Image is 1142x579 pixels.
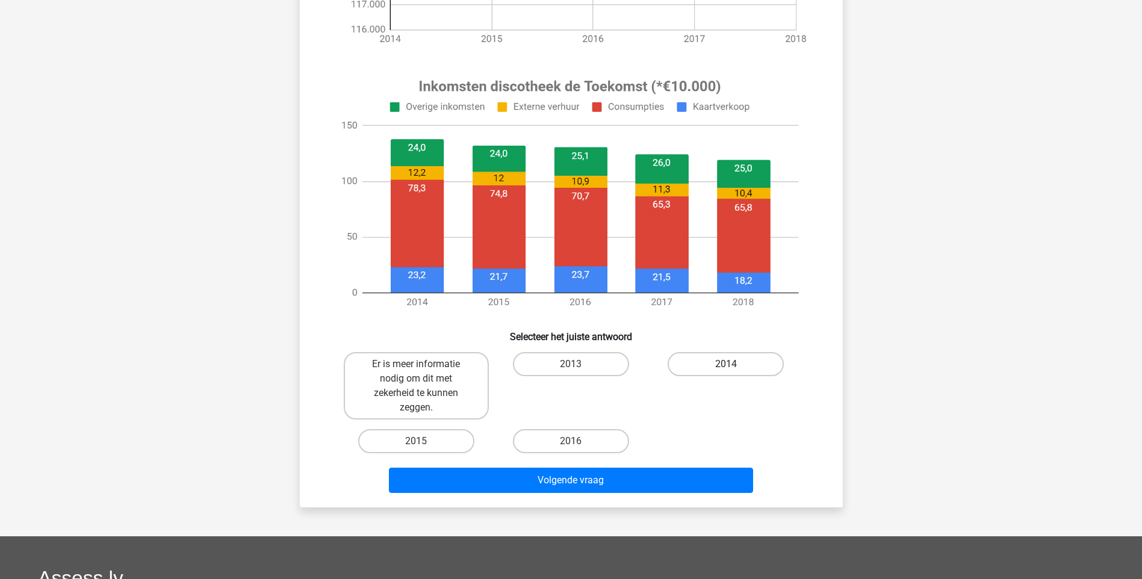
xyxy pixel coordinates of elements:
[358,429,474,453] label: 2015
[668,352,784,376] label: 2014
[513,429,629,453] label: 2016
[319,321,824,342] h6: Selecteer het juiste antwoord
[389,468,753,493] button: Volgende vraag
[344,352,489,420] label: Er is meer informatie nodig om dit met zekerheid te kunnen zeggen.
[513,352,629,376] label: 2013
